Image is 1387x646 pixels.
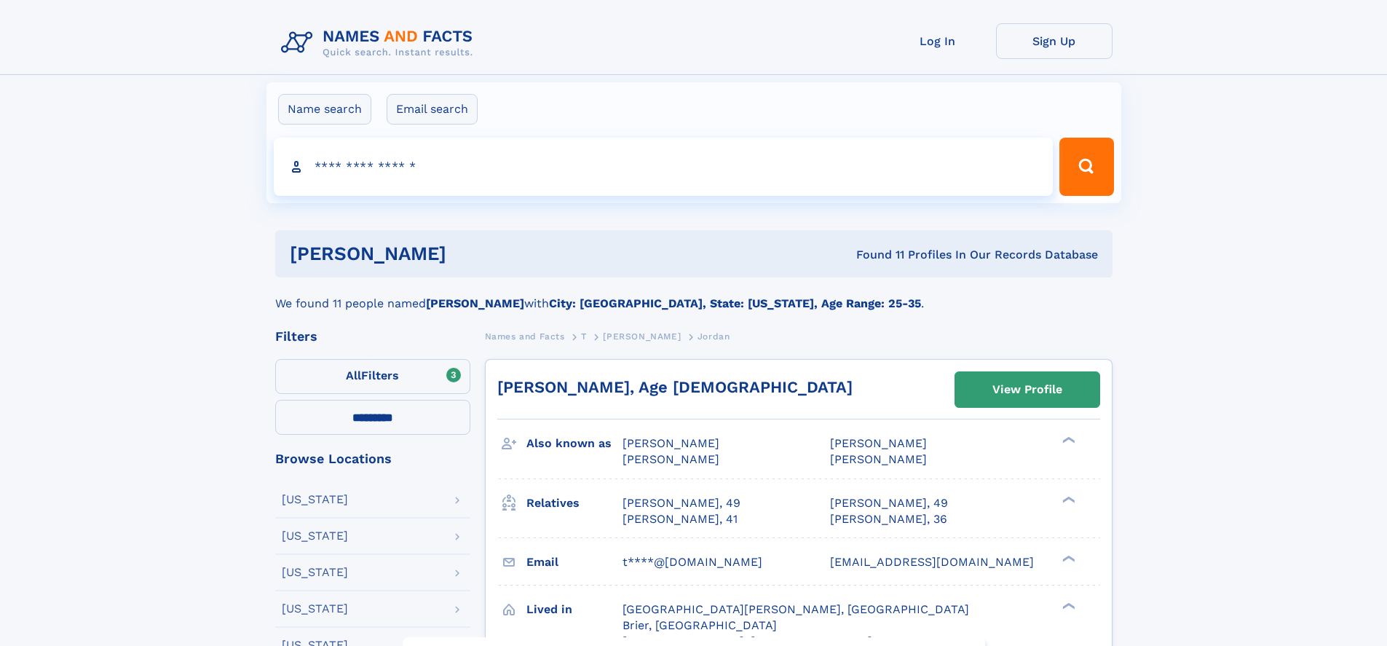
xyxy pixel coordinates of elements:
[526,597,623,622] h3: Lived in
[1059,601,1076,610] div: ❯
[275,23,485,63] img: Logo Names and Facts
[581,327,587,345] a: T
[623,436,719,450] span: [PERSON_NAME]
[698,331,730,342] span: Jordan
[485,327,565,345] a: Names and Facts
[830,555,1034,569] span: [EMAIL_ADDRESS][DOMAIN_NAME]
[346,369,361,382] span: All
[623,495,740,511] a: [PERSON_NAME], 49
[996,23,1113,59] a: Sign Up
[387,94,478,125] label: Email search
[426,296,524,310] b: [PERSON_NAME]
[1059,138,1113,196] button: Search Button
[282,530,348,542] div: [US_STATE]
[275,277,1113,312] div: We found 11 people named with .
[830,436,927,450] span: [PERSON_NAME]
[830,452,927,466] span: [PERSON_NAME]
[880,23,996,59] a: Log In
[603,331,681,342] span: [PERSON_NAME]
[581,331,587,342] span: T
[278,94,371,125] label: Name search
[603,327,681,345] a: [PERSON_NAME]
[274,138,1054,196] input: search input
[526,431,623,456] h3: Also known as
[830,495,948,511] a: [PERSON_NAME], 49
[275,330,470,343] div: Filters
[1059,436,1076,445] div: ❯
[1059,495,1076,504] div: ❯
[623,602,969,616] span: [GEOGRAPHIC_DATA][PERSON_NAME], [GEOGRAPHIC_DATA]
[549,296,921,310] b: City: [GEOGRAPHIC_DATA], State: [US_STATE], Age Range: 25-35
[992,373,1062,406] div: View Profile
[282,567,348,578] div: [US_STATE]
[497,378,853,396] a: [PERSON_NAME], Age [DEMOGRAPHIC_DATA]
[955,372,1099,407] a: View Profile
[623,618,777,632] span: Brier, [GEOGRAPHIC_DATA]
[830,511,947,527] a: [PERSON_NAME], 36
[290,245,652,263] h1: [PERSON_NAME]
[1059,554,1076,563] div: ❯
[275,452,470,465] div: Browse Locations
[282,494,348,505] div: [US_STATE]
[526,491,623,516] h3: Relatives
[623,511,738,527] a: [PERSON_NAME], 41
[282,603,348,615] div: [US_STATE]
[623,452,719,466] span: [PERSON_NAME]
[275,359,470,394] label: Filters
[651,247,1098,263] div: Found 11 Profiles In Our Records Database
[526,550,623,575] h3: Email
